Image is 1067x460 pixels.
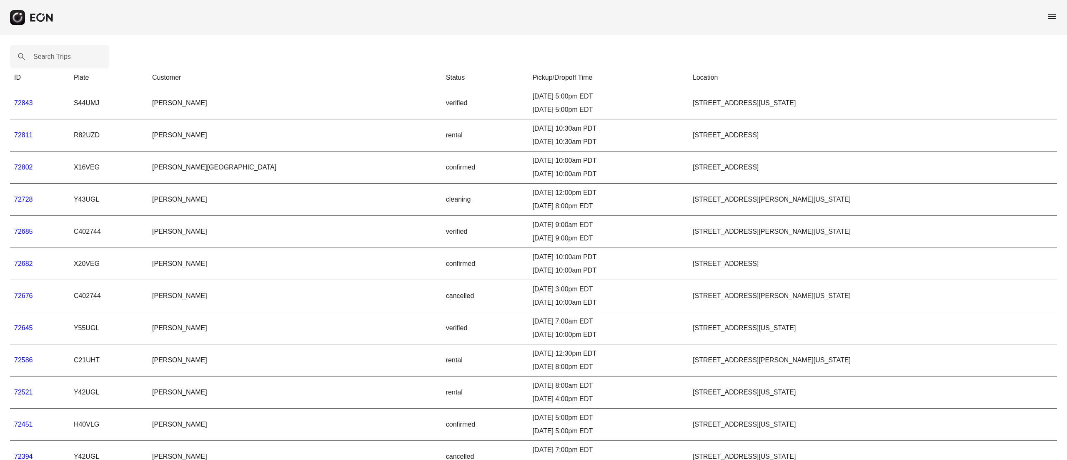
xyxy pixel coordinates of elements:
[148,312,442,344] td: [PERSON_NAME]
[533,445,684,455] div: [DATE] 7:00pm EDT
[533,265,684,275] div: [DATE] 10:00am PDT
[533,105,684,115] div: [DATE] 5:00pm EDT
[689,248,1057,280] td: [STREET_ADDRESS]
[533,233,684,243] div: [DATE] 9:00pm EDT
[70,216,148,248] td: C402744
[533,394,684,404] div: [DATE] 4:00pm EDT
[14,99,33,106] a: 72843
[689,68,1057,87] th: Location
[442,216,528,248] td: verified
[442,312,528,344] td: verified
[148,280,442,312] td: [PERSON_NAME]
[689,216,1057,248] td: [STREET_ADDRESS][PERSON_NAME][US_STATE]
[442,87,528,119] td: verified
[70,409,148,441] td: H40VLG
[70,312,148,344] td: Y55UGL
[148,248,442,280] td: [PERSON_NAME]
[70,68,148,87] th: Plate
[533,381,684,391] div: [DATE] 8:00am EDT
[533,156,684,166] div: [DATE] 10:00am PDT
[442,344,528,377] td: rental
[533,349,684,359] div: [DATE] 12:30pm EDT
[14,292,33,299] a: 72676
[14,324,33,331] a: 72645
[148,119,442,152] td: [PERSON_NAME]
[148,87,442,119] td: [PERSON_NAME]
[148,409,442,441] td: [PERSON_NAME]
[70,184,148,216] td: Y43UGL
[533,426,684,436] div: [DATE] 5:00pm EDT
[14,131,33,139] a: 72811
[442,152,528,184] td: confirmed
[14,453,33,460] a: 72394
[533,316,684,326] div: [DATE] 7:00am EDT
[148,184,442,216] td: [PERSON_NAME]
[10,68,70,87] th: ID
[70,87,148,119] td: S44UMJ
[533,137,684,147] div: [DATE] 10:30am PDT
[442,280,528,312] td: cancelled
[533,124,684,134] div: [DATE] 10:30am PDT
[70,377,148,409] td: Y42UGL
[148,152,442,184] td: [PERSON_NAME][GEOGRAPHIC_DATA]
[14,228,33,235] a: 72685
[689,377,1057,409] td: [STREET_ADDRESS][US_STATE]
[14,196,33,203] a: 72728
[533,91,684,101] div: [DATE] 5:00pm EDT
[689,87,1057,119] td: [STREET_ADDRESS][US_STATE]
[442,248,528,280] td: confirmed
[70,119,148,152] td: R82UZD
[689,152,1057,184] td: [STREET_ADDRESS]
[1047,11,1057,21] span: menu
[14,260,33,267] a: 72682
[689,184,1057,216] td: [STREET_ADDRESS][PERSON_NAME][US_STATE]
[70,344,148,377] td: C21UHT
[533,362,684,372] div: [DATE] 8:00pm EDT
[14,356,33,364] a: 72586
[70,152,148,184] td: X16VEG
[14,389,33,396] a: 72521
[533,330,684,340] div: [DATE] 10:00pm EDT
[533,252,684,262] div: [DATE] 10:00am PDT
[148,344,442,377] td: [PERSON_NAME]
[533,188,684,198] div: [DATE] 12:00pm EDT
[70,248,148,280] td: X20VEG
[689,344,1057,377] td: [STREET_ADDRESS][PERSON_NAME][US_STATE]
[442,68,528,87] th: Status
[533,413,684,423] div: [DATE] 5:00pm EDT
[14,164,33,171] a: 72802
[442,377,528,409] td: rental
[148,377,442,409] td: [PERSON_NAME]
[442,184,528,216] td: cleaning
[442,119,528,152] td: rental
[689,280,1057,312] td: [STREET_ADDRESS][PERSON_NAME][US_STATE]
[70,280,148,312] td: C402744
[528,68,689,87] th: Pickup/Dropoff Time
[533,284,684,294] div: [DATE] 3:00pm EDT
[533,201,684,211] div: [DATE] 8:00pm EDT
[442,409,528,441] td: confirmed
[148,68,442,87] th: Customer
[689,119,1057,152] td: [STREET_ADDRESS]
[689,312,1057,344] td: [STREET_ADDRESS][US_STATE]
[14,421,33,428] a: 72451
[533,220,684,230] div: [DATE] 9:00am EDT
[533,298,684,308] div: [DATE] 10:00am EDT
[689,409,1057,441] td: [STREET_ADDRESS][US_STATE]
[33,52,71,62] label: Search Trips
[148,216,442,248] td: [PERSON_NAME]
[533,169,684,179] div: [DATE] 10:00am PDT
